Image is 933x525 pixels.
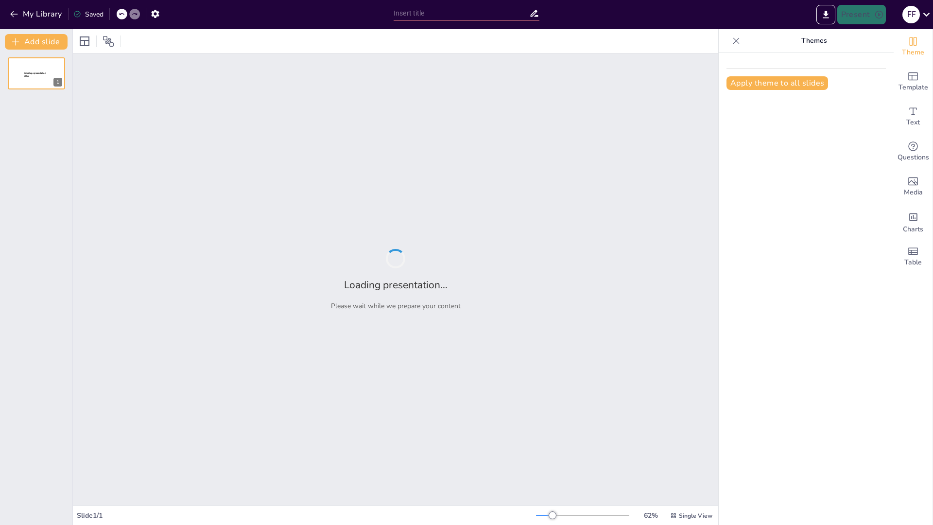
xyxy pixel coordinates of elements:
[902,5,920,24] button: F F
[73,10,104,19] div: Saved
[77,34,92,49] div: Layout
[726,76,828,90] button: Apply theme to all slides
[53,78,62,87] div: 1
[894,134,933,169] div: Get real-time input from your audience
[331,301,461,311] p: Please wait while we prepare your content
[906,117,920,128] span: Text
[7,6,66,22] button: My Library
[394,6,529,20] input: Insert title
[344,278,448,292] h2: Loading presentation...
[898,152,929,163] span: Questions
[894,64,933,99] div: Add ready made slides
[904,257,922,268] span: Table
[894,239,933,274] div: Add a table
[679,512,712,520] span: Single View
[103,35,114,47] span: Position
[5,34,68,50] button: Add slide
[837,5,886,24] button: Present
[639,511,662,520] div: 62 %
[894,169,933,204] div: Add images, graphics, shapes or video
[744,29,884,52] p: Themes
[902,6,920,23] div: F F
[902,47,924,58] span: Theme
[894,99,933,134] div: Add text boxes
[24,72,46,77] span: Sendsteps presentation editor
[898,82,928,93] span: Template
[904,187,923,198] span: Media
[8,57,65,89] div: 1
[903,224,923,235] span: Charts
[894,29,933,64] div: Change the overall theme
[816,5,835,24] button: Export to PowerPoint
[894,204,933,239] div: Add charts and graphs
[77,511,536,520] div: Slide 1 / 1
